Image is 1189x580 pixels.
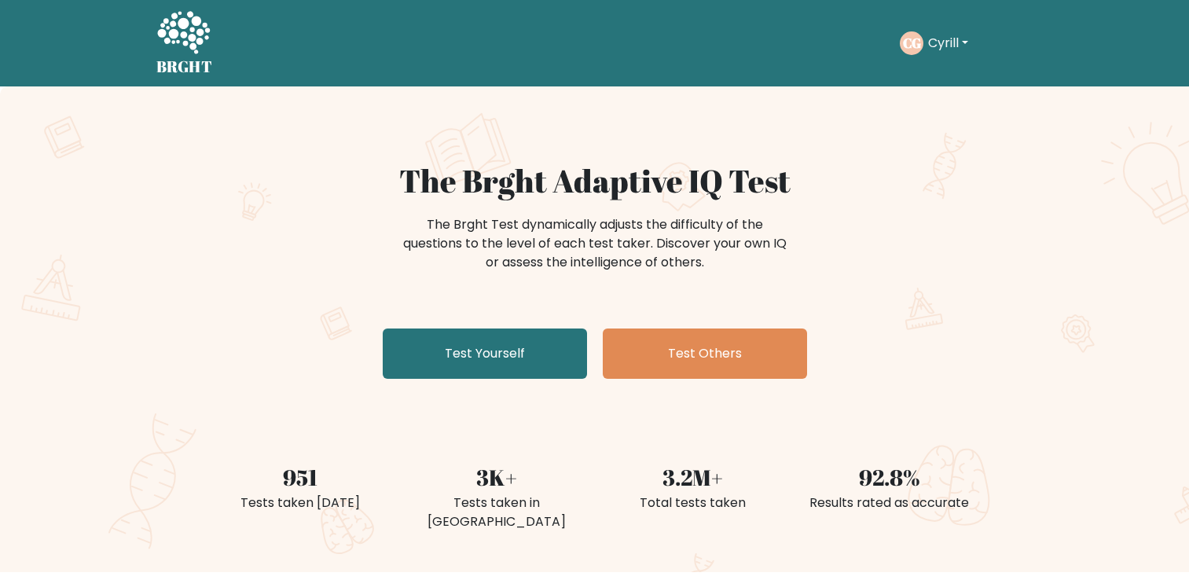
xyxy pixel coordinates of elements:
div: 3.2M+ [604,461,782,494]
text: CG [902,34,920,52]
div: 92.8% [801,461,978,494]
div: 3K+ [408,461,585,494]
a: Test Others [603,329,807,379]
div: The Brght Test dynamically adjusts the difficulty of the questions to the level of each test take... [398,215,791,272]
div: 951 [211,461,389,494]
button: Cyrill [923,33,973,53]
h5: BRGHT [156,57,213,76]
a: BRGHT [156,6,213,80]
h1: The Brght Adaptive IQ Test [211,162,978,200]
div: Results rated as accurate [801,494,978,512]
a: Test Yourself [383,329,587,379]
div: Total tests taken [604,494,782,512]
div: Tests taken [DATE] [211,494,389,512]
div: Tests taken in [GEOGRAPHIC_DATA] [408,494,585,531]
